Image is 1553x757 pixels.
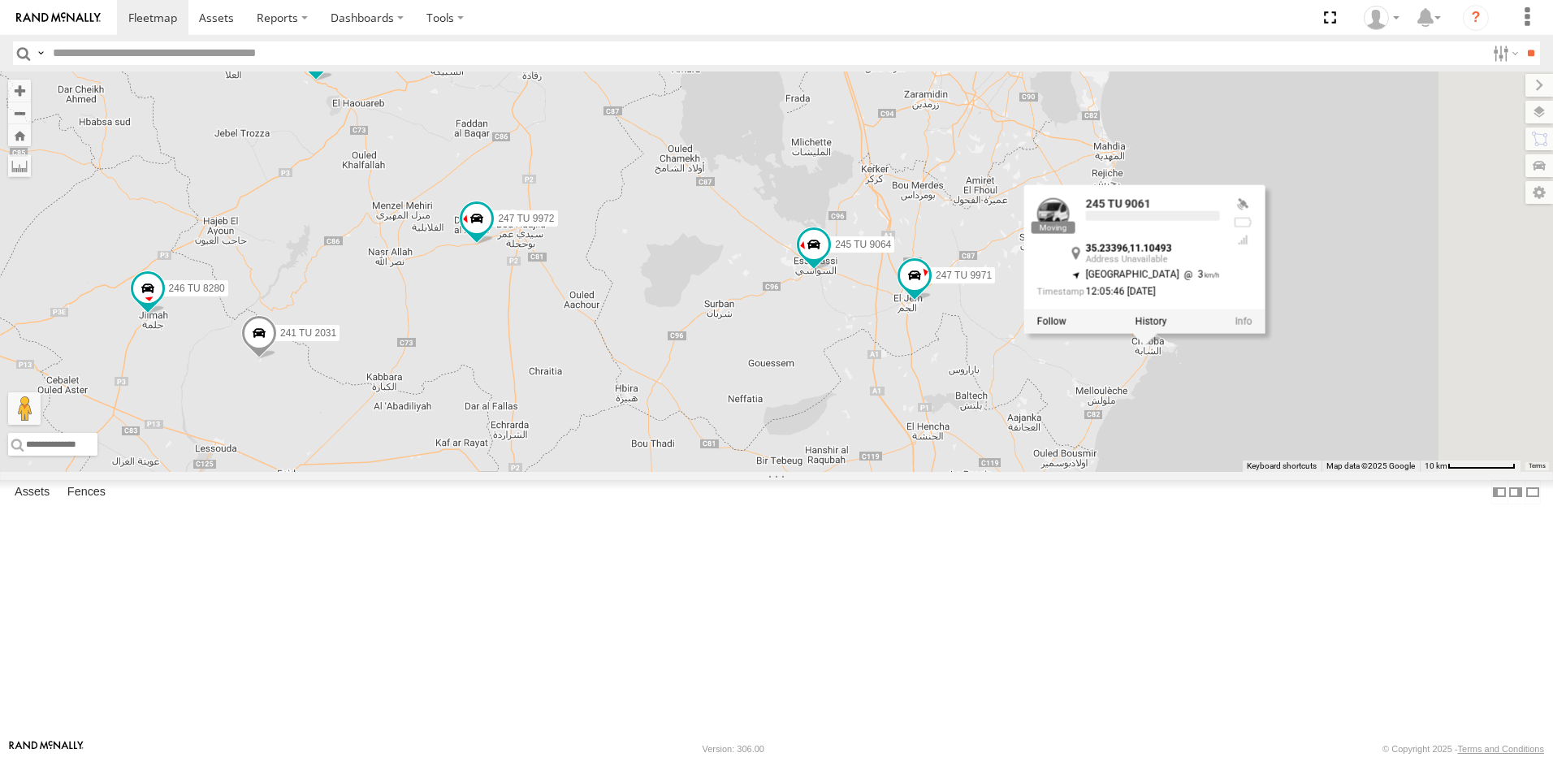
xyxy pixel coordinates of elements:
a: Terms and Conditions [1458,744,1544,754]
img: rand-logo.svg [16,12,101,24]
label: Hide Summary Table [1525,480,1541,504]
button: Drag Pegman onto the map to open Street View [8,392,41,425]
div: Last Event GSM Signal Strength [1233,233,1252,246]
button: Zoom out [8,102,31,124]
span: 3 [1179,268,1220,279]
label: Map Settings [1525,181,1553,204]
div: Version: 306.00 [703,744,764,754]
span: [GEOGRAPHIC_DATA] [1086,268,1179,279]
div: © Copyright 2025 - [1382,744,1544,754]
label: Search Query [34,41,47,65]
a: View Asset Details [1037,198,1070,231]
span: 10 km [1425,461,1447,470]
span: 246 TU 8280 [169,283,225,294]
button: Keyboard shortcuts [1247,461,1317,472]
button: Zoom in [8,80,31,102]
label: Assets [6,481,58,504]
div: Valid GPS Fix [1233,198,1252,211]
div: Nejah Benkhalifa [1358,6,1405,30]
span: 245 TU 9064 [835,238,891,249]
strong: 35.23396 [1086,243,1128,254]
label: Fences [59,481,114,504]
div: , [1086,244,1220,264]
span: Map data ©2025 Google [1326,461,1415,470]
span: 247 TU 9971 [936,270,992,281]
a: 245 TU 9061 [1086,197,1151,210]
div: No battery health information received from this device. [1233,215,1252,228]
button: Zoom Home [8,124,31,146]
div: Date/time of location update [1037,286,1220,299]
label: View Asset History [1135,315,1166,327]
label: Dock Summary Table to the Left [1491,480,1508,504]
span: 241 TU 2031 [280,327,336,338]
label: Search Filter Options [1486,41,1521,65]
label: Dock Summary Table to the Right [1508,480,1524,504]
label: Measure [8,154,31,177]
label: Realtime tracking of Asset [1037,315,1066,327]
a: Visit our Website [9,741,84,757]
button: Map Scale: 10 km per 80 pixels [1420,461,1521,472]
a: Terms [1529,463,1546,469]
i: ? [1463,5,1489,31]
a: View Asset Details [1235,315,1252,327]
span: 247 TU 9972 [498,213,554,224]
strong: 11.10493 [1130,243,1172,254]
